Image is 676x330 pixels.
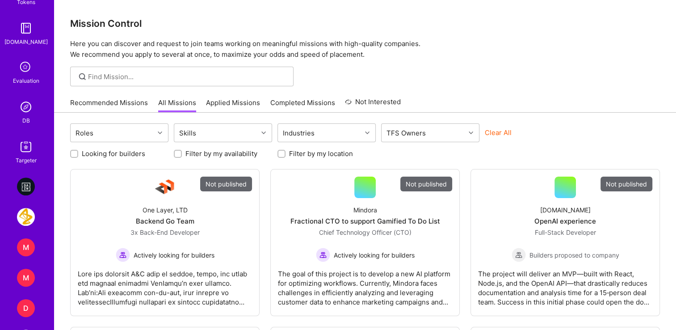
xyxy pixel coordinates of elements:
[17,98,35,116] img: Admin Search
[158,98,196,113] a: All Missions
[16,156,37,165] div: Targeter
[73,127,96,140] div: Roles
[270,98,335,113] a: Completed Missions
[13,76,39,85] div: Evaluation
[353,205,377,215] div: Mindora
[17,299,35,317] div: D
[290,216,440,226] div: Fractional CTO to support Gamified To Do List
[17,19,35,37] img: guide book
[200,177,252,191] div: Not published
[478,262,652,307] div: The project will deliver an MVP—built with React, Node.js, and the OpenAI API—that drastically re...
[17,238,35,256] div: M
[540,205,591,215] div: [DOMAIN_NAME]
[88,72,287,81] input: Find Mission...
[78,177,252,309] a: Not publishedCompany LogoOne Layer, LTDBackend Go Team3x Back-End Developer Actively looking for ...
[345,97,401,113] a: Not Interested
[261,131,266,135] i: icon Chevron
[534,216,596,226] div: OpenAI experience
[278,262,452,307] div: The goal of this project is to develop a new AI platform for optimizing workflows. Currently, Min...
[17,178,35,195] img: DAZN: Video Engagement platform - developers
[334,250,415,260] span: Actively looking for builders
[15,299,37,317] a: D
[316,248,330,262] img: Actively looking for builders
[143,205,188,215] div: One Layer, LTD
[15,208,37,226] a: AstraZeneca: Data team to build new age supply chain modules
[512,248,526,262] img: Builders proposed to company
[15,238,37,256] a: M
[82,149,145,158] label: Looking for builders
[206,98,260,113] a: Applied Missions
[15,269,37,287] a: M
[289,149,353,158] label: Filter by my location
[17,269,35,287] div: M
[281,127,317,140] div: Industries
[384,127,428,140] div: TFS Owners
[478,177,652,309] a: Not published[DOMAIN_NAME]OpenAI experienceFull-Stack Developer Builders proposed to companyBuild...
[136,216,194,226] div: Backend Go Team
[177,127,198,140] div: Skills
[70,98,148,113] a: Recommended Missions
[134,250,214,260] span: Actively looking for builders
[185,149,257,158] label: Filter by my availability
[4,37,48,47] div: [DOMAIN_NAME]
[529,250,619,260] span: Builders proposed to company
[278,177,452,309] a: Not publishedMindoraFractional CTO to support Gamified To Do ListChief Technology Officer (CTO) A...
[70,38,660,60] p: Here you can discover and request to join teams working on meaningful missions with high-quality ...
[158,131,162,135] i: icon Chevron
[469,131,473,135] i: icon Chevron
[400,177,452,191] div: Not published
[365,131,369,135] i: icon Chevron
[22,116,30,125] div: DB
[600,177,652,191] div: Not published
[154,177,176,198] img: Company Logo
[116,248,130,262] img: Actively looking for builders
[535,228,596,236] span: Full-Stack Developer
[78,262,252,307] div: Lore ips dolorsit A&C adip el seddoe, tempo, inc utlab etd magnaal enimadmi VenIamqu’n exer ullam...
[77,72,88,82] i: icon SearchGrey
[485,128,512,137] button: Clear All
[17,138,35,156] img: Skill Targeter
[70,18,660,29] h3: Mission Control
[130,228,200,236] span: 3x Back-End Developer
[17,208,35,226] img: AstraZeneca: Data team to build new age supply chain modules
[319,228,411,236] span: Chief Technology Officer (CTO)
[17,59,34,76] i: icon SelectionTeam
[15,178,37,195] a: DAZN: Video Engagement platform - developers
